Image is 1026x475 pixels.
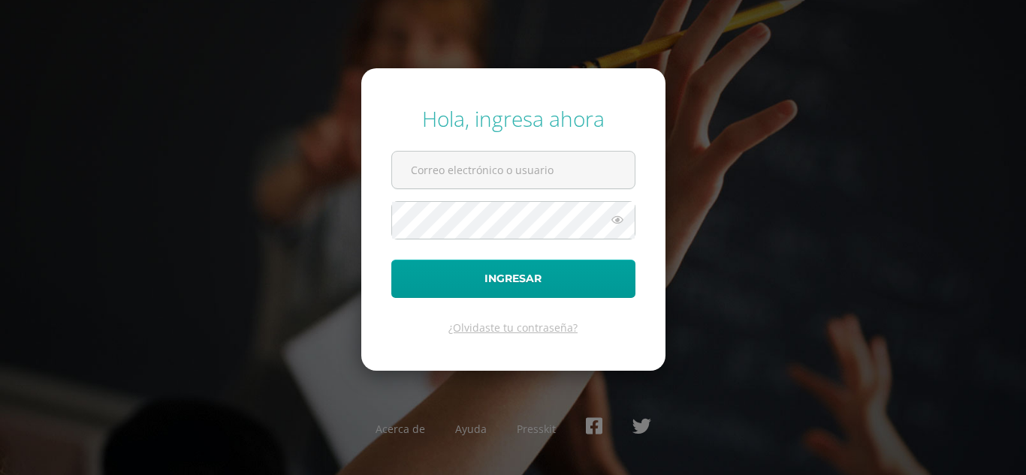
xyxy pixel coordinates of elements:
[376,422,425,436] a: Acerca de
[391,104,635,133] div: Hola, ingresa ahora
[517,422,556,436] a: Presskit
[391,260,635,298] button: Ingresar
[455,422,487,436] a: Ayuda
[392,152,635,188] input: Correo electrónico o usuario
[448,320,578,335] a: ¿Olvidaste tu contraseña?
